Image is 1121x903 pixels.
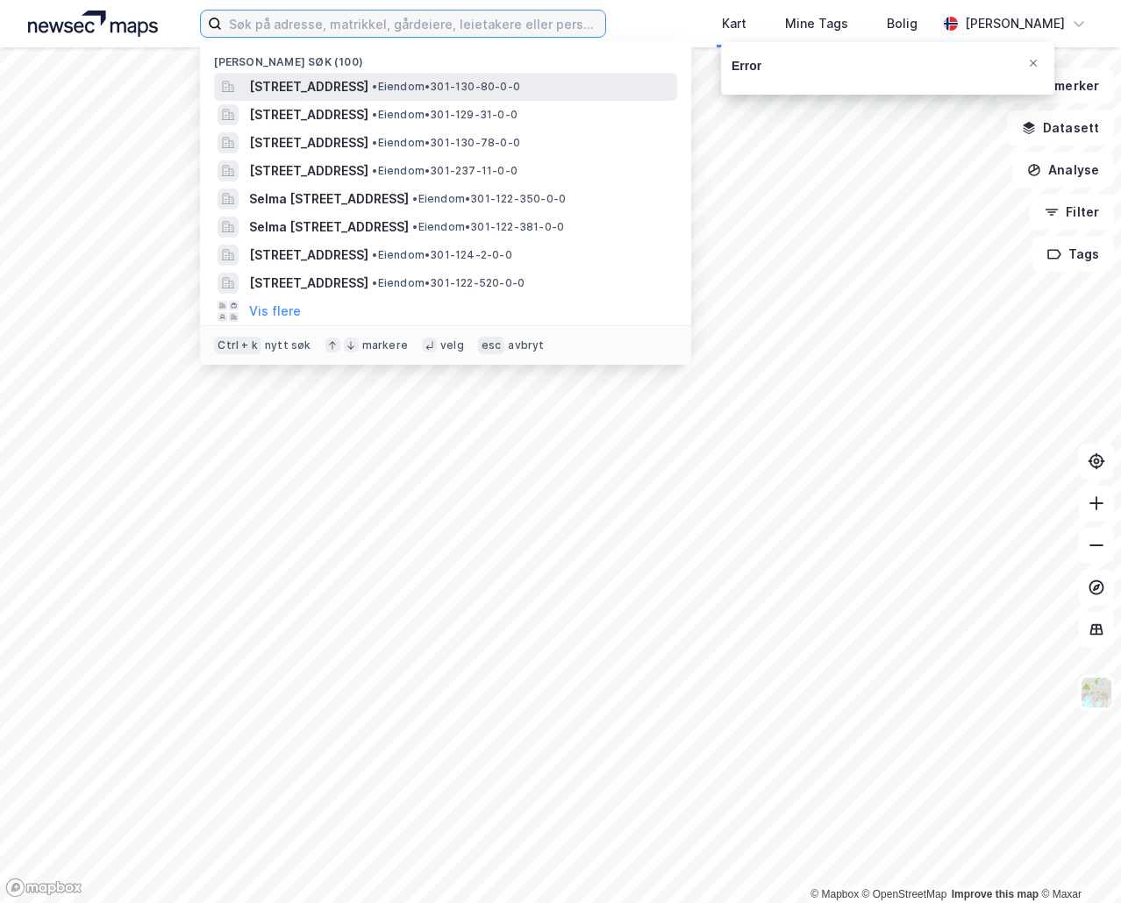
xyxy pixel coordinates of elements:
[372,248,377,261] span: •
[862,888,947,900] a: OpenStreetMap
[887,13,918,34] div: Bolig
[508,338,544,352] div: avbryt
[1012,153,1114,188] button: Analyse
[249,104,368,125] span: [STREET_ADDRESS]
[478,337,505,354] div: esc
[1080,676,1113,709] img: Z
[952,888,1039,900] a: Improve this map
[249,217,409,238] span: Selma [STREET_ADDRESS]
[732,56,761,77] div: Error
[372,164,518,178] span: Eiendom • 301-237-11-0-0
[362,338,408,352] div: markere
[249,132,368,153] span: [STREET_ADDRESS]
[249,160,368,181] span: [STREET_ADDRESS]
[372,164,377,177] span: •
[965,13,1065,34] div: [PERSON_NAME]
[249,188,409,210] span: Selma [STREET_ADDRESS]
[372,80,520,94] span: Eiendom • 301-130-80-0-0
[249,301,301,322] button: Vis flere
[372,276,377,289] span: •
[1030,195,1114,230] button: Filter
[372,108,518,122] span: Eiendom • 301-129-31-0-0
[372,276,525,290] span: Eiendom • 301-122-520-0-0
[412,192,418,205] span: •
[412,220,564,234] span: Eiendom • 301-122-381-0-0
[1033,819,1121,903] iframe: Chat Widget
[372,248,511,262] span: Eiendom • 301-124-2-0-0
[1032,237,1114,272] button: Tags
[722,13,746,34] div: Kart
[440,338,464,352] div: velg
[1033,819,1121,903] div: Kontrollprogram for chat
[810,888,859,900] a: Mapbox
[372,136,520,150] span: Eiendom • 301-130-78-0-0
[28,11,158,37] img: logo.a4113a55bc3d86da70a041830d287a7e.svg
[5,878,82,898] a: Mapbox homepage
[249,76,368,97] span: [STREET_ADDRESS]
[372,136,377,149] span: •
[200,41,691,73] div: [PERSON_NAME] søk (100)
[265,338,311,352] div: nytt søk
[249,245,368,266] span: [STREET_ADDRESS]
[412,192,566,206] span: Eiendom • 301-122-350-0-0
[222,11,605,37] input: Søk på adresse, matrikkel, gårdeiere, leietakere eller personer
[214,337,261,354] div: Ctrl + k
[412,220,418,233] span: •
[785,13,848,34] div: Mine Tags
[249,273,368,294] span: [STREET_ADDRESS]
[1007,110,1114,146] button: Datasett
[372,108,377,121] span: •
[372,80,377,93] span: •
